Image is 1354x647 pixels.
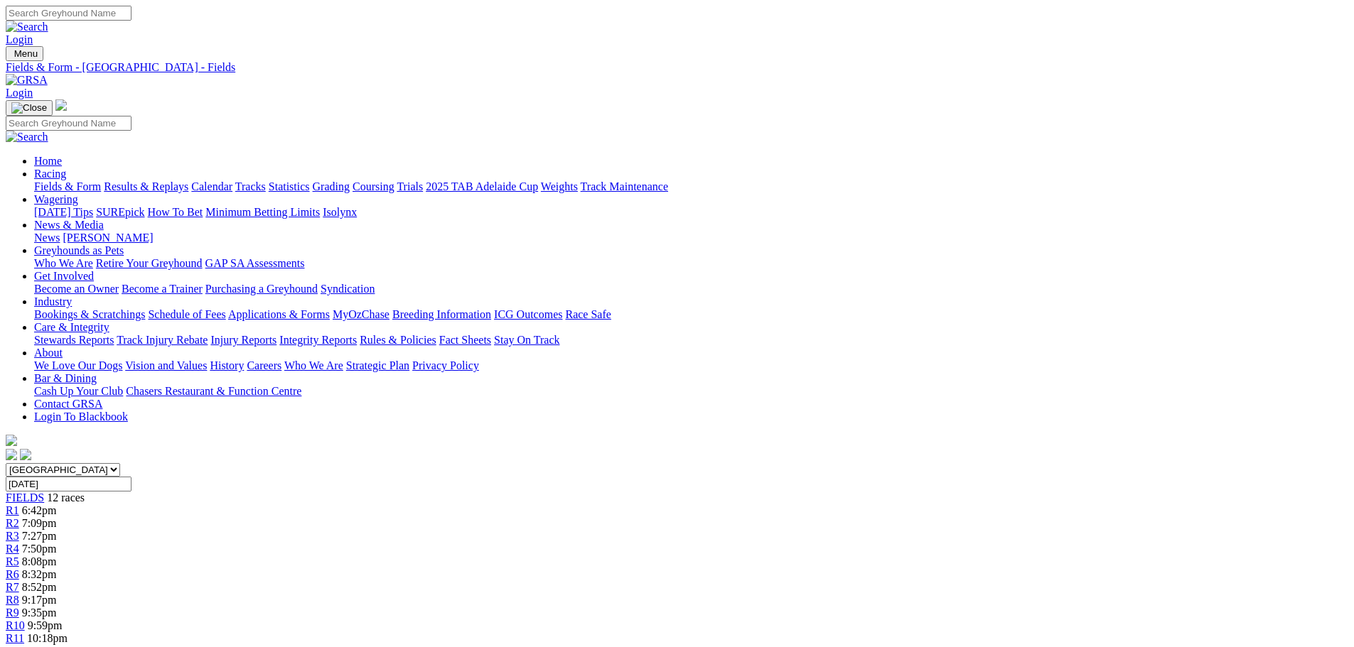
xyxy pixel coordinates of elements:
a: 2025 TAB Adelaide Cup [426,180,538,192]
span: 7:09pm [22,517,57,529]
span: 9:59pm [28,619,63,631]
a: Track Maintenance [581,180,668,192]
span: R5 [6,555,19,567]
a: Race Safe [565,308,611,320]
a: Who We Are [284,359,343,371]
a: Injury Reports [210,334,276,346]
a: Fields & Form - [GEOGRAPHIC_DATA] - Fields [6,61,1348,74]
a: [DATE] Tips [34,206,93,218]
a: R2 [6,517,19,529]
a: Results & Replays [104,180,188,192]
a: Contact GRSA [34,398,102,410]
a: Fact Sheets [439,334,491,346]
a: Greyhounds as Pets [34,244,124,256]
a: Grading [313,180,350,192]
a: Privacy Policy [412,359,479,371]
a: ICG Outcomes [494,308,562,320]
a: Strategic Plan [346,359,409,371]
a: Weights [541,180,578,192]
a: FIELDS [6,491,44,504]
div: Bar & Dining [34,385,1348,398]
div: Wagering [34,206,1348,219]
a: R8 [6,594,19,606]
img: Close [11,102,47,114]
a: Careers [247,359,281,371]
div: About [34,359,1348,372]
a: Retire Your Greyhound [96,257,203,269]
a: News [34,232,60,244]
a: How To Bet [148,206,203,218]
a: Wagering [34,193,78,205]
a: GAP SA Assessments [205,257,305,269]
a: Chasers Restaurant & Function Centre [126,385,301,397]
img: logo-grsa-white.png [6,435,17,446]
input: Select date [6,477,131,491]
a: R11 [6,632,24,644]
a: Breeding Information [392,308,491,320]
a: R3 [6,530,19,542]
a: Stewards Reports [34,334,114,346]
a: Rules & Policies [360,334,436,346]
a: Bar & Dining [34,372,97,384]
div: Get Involved [34,283,1348,295]
span: 9:35pm [22,607,57,619]
a: Syndication [321,283,375,295]
a: Fields & Form [34,180,101,192]
span: R1 [6,504,19,516]
a: Integrity Reports [279,334,357,346]
a: SUREpick [96,206,144,218]
a: Who We Are [34,257,93,269]
a: Login [6,33,33,45]
input: Search [6,6,131,21]
a: R6 [6,568,19,580]
img: twitter.svg [20,449,31,460]
a: R7 [6,581,19,593]
span: 10:18pm [27,632,68,644]
a: Track Injury Rebate [117,334,208,346]
a: Home [34,155,62,167]
a: Minimum Betting Limits [205,206,320,218]
span: 7:27pm [22,530,57,542]
a: Coursing [353,180,394,192]
a: Stay On Track [494,334,559,346]
a: History [210,359,244,371]
a: Login To Blackbook [34,411,128,423]
div: Industry [34,308,1348,321]
a: Racing [34,168,66,180]
div: Racing [34,180,1348,193]
a: Trials [397,180,423,192]
a: [PERSON_NAME] [63,232,153,244]
button: Toggle navigation [6,46,43,61]
span: 12 races [47,491,85,504]
span: 9:17pm [22,594,57,606]
span: Menu [14,48,38,59]
a: Bookings & Scratchings [34,308,145,320]
img: Search [6,131,48,143]
a: R10 [6,619,25,631]
span: 8:52pm [22,581,57,593]
a: R4 [6,543,19,555]
span: 8:08pm [22,555,57,567]
a: Tracks [235,180,266,192]
a: Purchasing a Greyhound [205,283,318,295]
span: 7:50pm [22,543,57,555]
div: Care & Integrity [34,334,1348,347]
a: Schedule of Fees [148,308,225,320]
a: Industry [34,295,72,308]
a: Isolynx [323,206,357,218]
input: Search [6,116,131,131]
a: Care & Integrity [34,321,109,333]
a: Get Involved [34,270,94,282]
a: R9 [6,607,19,619]
a: About [34,347,63,359]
